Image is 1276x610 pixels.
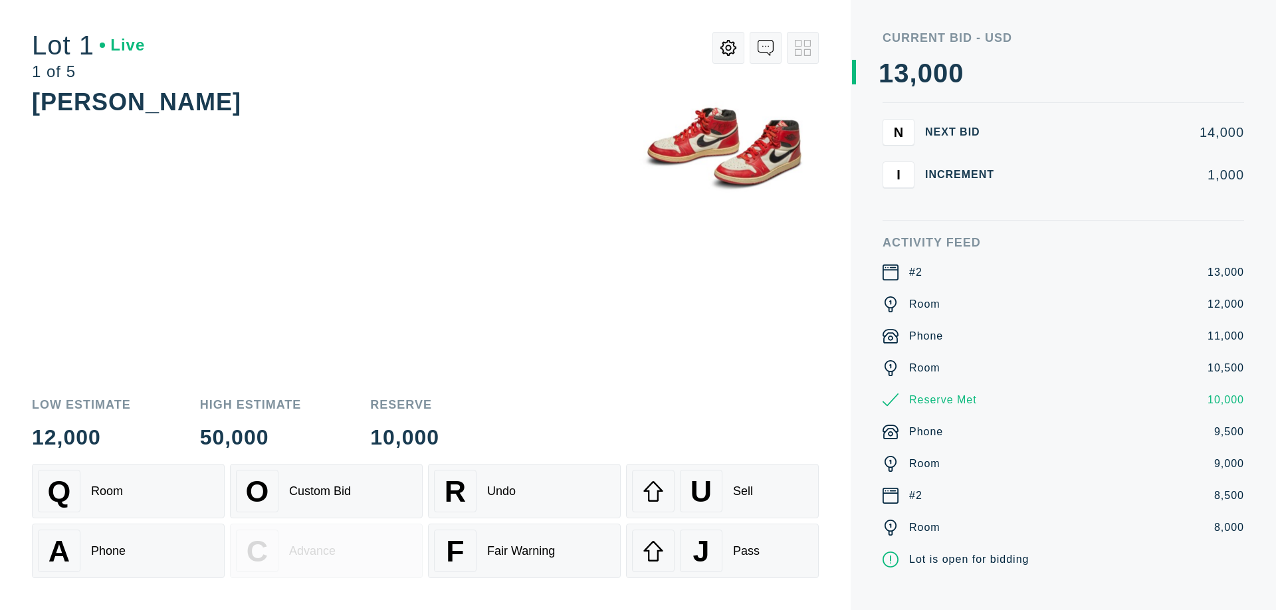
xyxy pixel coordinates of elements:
div: Activity Feed [883,237,1244,249]
span: N [894,124,903,140]
div: 0 [948,60,964,86]
div: Room [91,484,123,498]
div: 9,500 [1214,424,1244,440]
div: #2 [909,488,922,504]
div: Live [100,37,145,53]
span: Q [48,474,71,508]
button: QRoom [32,464,225,518]
div: #2 [909,264,922,280]
div: 10,500 [1208,360,1244,376]
div: Increment [925,169,1005,180]
div: Advance [289,544,336,558]
div: Next Bid [925,127,1005,138]
div: 12,000 [1208,296,1244,312]
button: APhone [32,524,225,578]
button: JPass [626,524,819,578]
div: Low Estimate [32,399,131,411]
div: 10,000 [370,427,439,448]
div: 14,000 [1015,126,1244,139]
div: Reserve Met [909,392,977,408]
div: Room [909,520,940,536]
div: 13,000 [1208,264,1244,280]
span: O [246,474,269,508]
span: C [247,534,268,568]
div: Phone [909,328,943,344]
button: OCustom Bid [230,464,423,518]
div: [PERSON_NAME] [32,88,241,116]
div: 0 [933,60,948,86]
span: R [445,474,466,508]
button: USell [626,464,819,518]
div: Room [909,296,940,312]
div: 1,000 [1015,168,1244,181]
div: Room [909,456,940,472]
div: Undo [487,484,516,498]
div: 1 of 5 [32,64,145,80]
div: , [910,60,918,326]
div: Current Bid - USD [883,32,1244,44]
div: 8,000 [1214,520,1244,536]
button: N [883,119,914,146]
div: 0 [918,60,933,86]
div: Room [909,360,940,376]
span: A [49,534,70,568]
span: F [446,534,464,568]
span: U [691,474,712,508]
div: Custom Bid [289,484,351,498]
button: FFair Warning [428,524,621,578]
div: Lot 1 [32,32,145,58]
div: Fair Warning [487,544,555,558]
span: J [692,534,709,568]
div: 12,000 [32,427,131,448]
div: 11,000 [1208,328,1244,344]
button: CAdvance [230,524,423,578]
button: RUndo [428,464,621,518]
div: Reserve [370,399,439,411]
div: 8,500 [1214,488,1244,504]
span: I [897,167,901,182]
button: I [883,161,914,188]
div: Lot is open for bidding [909,552,1029,567]
div: Phone [91,544,126,558]
div: 10,000 [1208,392,1244,408]
div: 9,000 [1214,456,1244,472]
div: 50,000 [200,427,302,448]
div: High Estimate [200,399,302,411]
div: Pass [733,544,760,558]
div: 3 [894,60,909,86]
div: 1 [879,60,894,86]
div: Sell [733,484,753,498]
div: Phone [909,424,943,440]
